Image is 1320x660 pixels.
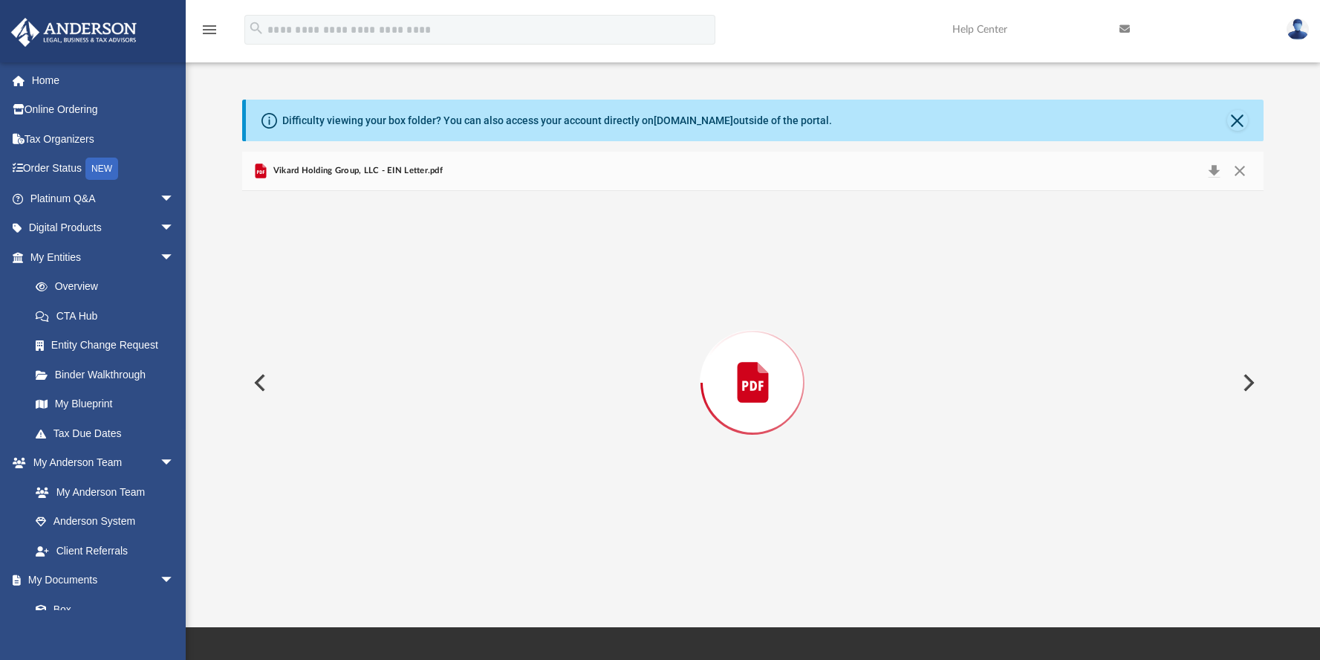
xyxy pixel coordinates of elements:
a: Binder Walkthrough [21,360,197,389]
span: arrow_drop_down [160,184,189,214]
a: Tax Organizers [10,124,197,154]
button: Next File [1231,362,1264,404]
a: Platinum Q&Aarrow_drop_down [10,184,197,213]
span: arrow_drop_down [160,213,189,244]
a: menu [201,28,218,39]
a: Entity Change Request [21,331,197,360]
a: My Anderson Teamarrow_drop_down [10,448,189,478]
a: Client Referrals [21,536,189,566]
i: menu [201,21,218,39]
div: NEW [85,158,118,180]
a: CTA Hub [21,301,197,331]
a: Overview [21,272,197,302]
a: [DOMAIN_NAME] [654,114,733,126]
div: Preview [242,152,1263,575]
a: Order StatusNEW [10,154,197,184]
a: My Documentsarrow_drop_down [10,566,189,595]
a: Online Ordering [10,95,197,125]
button: Close [1227,110,1248,131]
img: Anderson Advisors Platinum Portal [7,18,141,47]
div: Difficulty viewing your box folder? You can also access your account directly on outside of the p... [282,113,832,129]
a: Anderson System [21,507,189,537]
a: Tax Due Dates [21,418,197,448]
span: arrow_drop_down [160,566,189,596]
span: Vikard Holding Group, LLC - EIN Letter.pdf [270,164,442,178]
button: Close [1226,161,1253,181]
span: arrow_drop_down [160,242,189,273]
a: Home [10,65,197,95]
button: Download [1200,161,1227,181]
a: Digital Productsarrow_drop_down [10,213,197,243]
a: My Anderson Team [21,477,182,507]
img: User Pic [1287,19,1309,40]
button: Previous File [242,362,275,404]
a: Box [21,595,182,624]
span: arrow_drop_down [160,448,189,479]
a: My Blueprint [21,389,189,419]
i: search [248,20,264,36]
a: My Entitiesarrow_drop_down [10,242,197,272]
